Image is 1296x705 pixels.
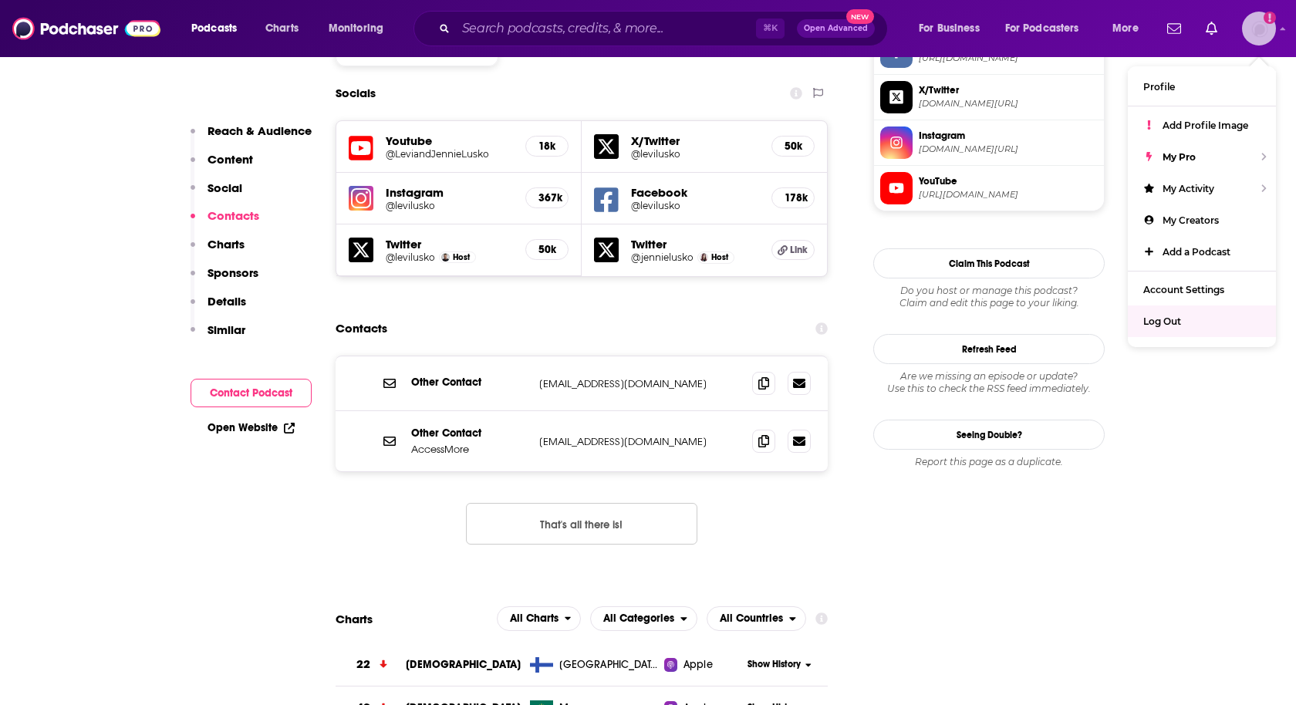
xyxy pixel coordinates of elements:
[919,98,1098,110] span: twitter.com/levilusko
[191,152,253,180] button: Content
[743,658,817,671] button: Show History
[208,180,242,195] p: Social
[497,606,582,631] h2: Platforms
[386,237,513,251] h5: Twitter
[208,152,253,167] p: Content
[720,613,783,624] span: All Countries
[919,174,1098,188] span: YouTube
[785,191,802,204] h5: 178k
[441,253,450,261] img: Levi Lusko
[411,427,527,440] p: Other Contact
[12,14,160,43] img: Podchaser - Follow, Share and Rate Podcasts
[880,126,1098,159] a: Instagram[DOMAIN_NAME][URL]
[1143,284,1224,295] span: Account Settings
[771,240,815,260] a: Link
[700,253,708,261] img: Jennie Lusko
[880,81,1098,113] a: X/Twitter[DOMAIN_NAME][URL]
[181,16,257,41] button: open menu
[191,322,245,351] button: Similar
[1200,15,1223,42] a: Show notifications dropdown
[711,252,728,262] span: Host
[631,185,759,200] h5: Facebook
[411,376,527,389] p: Other Contact
[748,658,801,671] span: Show History
[1128,204,1276,236] a: My Creators
[336,79,376,108] h2: Socials
[1143,81,1175,93] span: Profile
[919,143,1098,155] span: instagram.com/levilusko
[497,606,582,631] button: open menu
[411,443,527,456] p: AccessMore
[208,208,259,223] p: Contacts
[797,19,875,38] button: Open AdvancedNew
[631,251,694,263] a: @jennielusko
[191,237,245,265] button: Charts
[756,19,785,39] span: ⌘ K
[466,503,697,545] button: Nothing here.
[603,613,674,624] span: All Categories
[539,377,740,390] p: [EMAIL_ADDRESS][DOMAIN_NAME]
[590,606,697,631] button: open menu
[1163,246,1230,258] span: Add a Podcast
[804,25,868,32] span: Open Advanced
[919,129,1098,143] span: Instagram
[707,606,806,631] h2: Countries
[386,251,435,263] a: @levilusko
[1102,16,1158,41] button: open menu
[1163,183,1214,194] span: My Activity
[386,185,513,200] h5: Instagram
[456,16,756,41] input: Search podcasts, credits, & more...
[406,658,521,671] span: [DEMOGRAPHIC_DATA]
[336,314,387,343] h2: Contacts
[919,83,1098,97] span: X/Twitter
[208,237,245,251] p: Charts
[1128,274,1276,305] a: Account Settings
[255,16,308,41] a: Charts
[524,657,665,673] a: [GEOGRAPHIC_DATA]
[1242,12,1276,46] img: User Profile
[349,186,373,211] img: iconImage
[453,252,470,262] span: Host
[386,148,513,160] a: @LeviandJennieLusko
[318,16,403,41] button: open menu
[538,243,555,256] h5: 50k
[873,248,1105,278] button: Claim This Podcast
[265,18,299,39] span: Charts
[873,285,1105,297] span: Do you host or manage this podcast?
[191,379,312,407] button: Contact Podcast
[1128,66,1276,347] ul: Show profile menu
[707,606,806,631] button: open menu
[873,334,1105,364] button: Refresh Feed
[191,294,246,322] button: Details
[880,172,1098,204] a: YouTube[URL][DOMAIN_NAME]
[1242,12,1276,46] span: Logged in as heidi.egloff
[873,420,1105,450] a: Seeing Double?
[1264,12,1276,24] svg: Add a profile image
[208,322,245,337] p: Similar
[919,52,1098,64] span: https://www.facebook.com/levilusko
[386,200,513,211] a: @levilusko
[191,18,237,39] span: Podcasts
[873,456,1105,468] div: Report this page as a duplicate.
[1163,120,1248,131] span: Add Profile Image
[336,643,406,686] a: 22
[631,200,759,211] a: @levilusko
[1112,18,1139,39] span: More
[1161,15,1187,42] a: Show notifications dropdown
[790,244,808,256] span: Link
[1005,18,1079,39] span: For Podcasters
[785,140,802,153] h5: 50k
[1128,71,1276,103] a: Profile
[846,9,874,24] span: New
[631,148,759,160] a: @levilusko
[1242,12,1276,46] button: Show profile menu
[538,191,555,204] h5: 367k
[208,294,246,309] p: Details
